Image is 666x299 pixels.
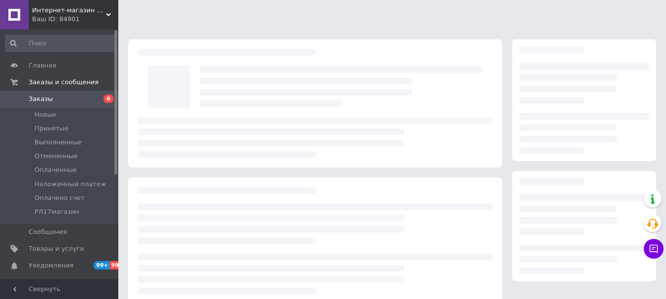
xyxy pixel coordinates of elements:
[35,180,106,189] span: Наложенный платеж
[104,95,113,103] span: 6
[35,207,79,216] span: РЛ17магазин
[5,34,116,52] input: Поиск
[94,261,110,269] span: 99+
[29,244,84,253] span: Товары и услуги
[32,15,118,24] div: Ваш ID: 84901
[29,61,56,70] span: Главная
[29,228,67,236] span: Сообщения
[35,194,85,202] span: Оплачено счет
[35,124,69,133] span: Принятые
[32,6,106,15] span: Интернет-магазин "Автозапчасти Ромен"
[35,152,77,161] span: Отмененные
[110,261,126,269] span: 99+
[29,278,91,296] span: Показатели работы компании
[35,110,56,119] span: Новые
[35,166,77,174] span: Оплаченные
[29,78,99,87] span: Заказы и сообщения
[35,138,82,147] span: Выполненные
[29,95,53,103] span: Заказы
[644,239,664,259] button: Чат с покупателем
[29,261,73,270] span: Уведомления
